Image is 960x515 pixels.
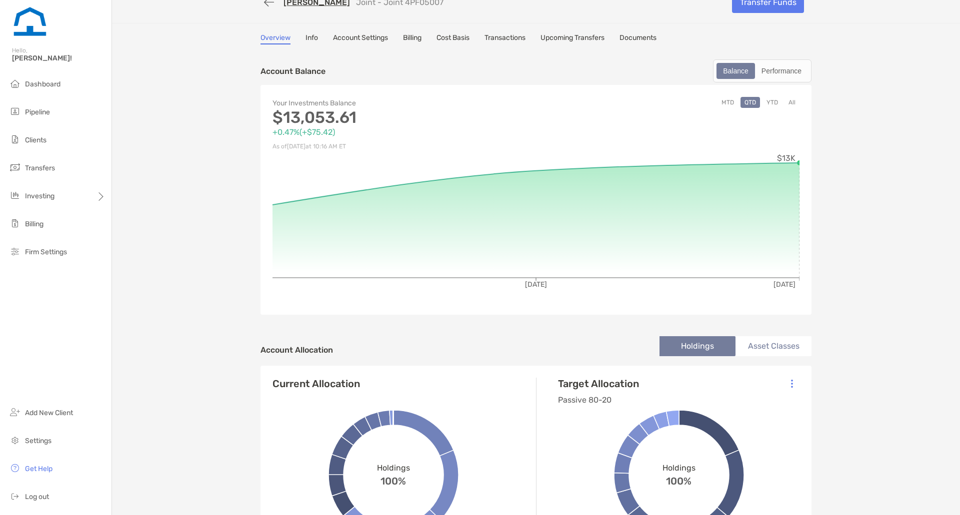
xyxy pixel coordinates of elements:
img: logout icon [9,490,21,502]
img: pipeline icon [9,105,21,117]
div: Performance [756,64,807,78]
img: billing icon [9,217,21,229]
img: dashboard icon [9,77,21,89]
button: MTD [717,97,738,108]
a: Billing [403,33,421,44]
tspan: [DATE] [525,280,547,289]
li: Holdings [659,336,735,356]
img: transfers icon [9,161,21,173]
span: Holdings [662,463,695,473]
h4: Account Allocation [260,345,333,355]
tspan: [DATE] [773,280,795,289]
span: Get Help [25,465,52,473]
span: Dashboard [25,80,60,88]
a: Info [305,33,318,44]
span: Firm Settings [25,248,67,256]
span: 100% [380,473,406,487]
li: Asset Classes [735,336,811,356]
h4: Current Allocation [272,378,360,390]
p: Passive 80-20 [558,394,639,406]
tspan: $13K [777,153,795,163]
img: add_new_client icon [9,406,21,418]
a: Cost Basis [436,33,469,44]
a: Upcoming Transfers [540,33,604,44]
p: Account Balance [260,65,325,77]
img: Zoe Logo [12,4,48,40]
img: get-help icon [9,462,21,474]
a: Account Settings [333,33,388,44]
span: Log out [25,493,49,501]
a: Documents [619,33,656,44]
img: investing icon [9,189,21,201]
h4: Target Allocation [558,378,639,390]
span: Settings [25,437,51,445]
div: Balance [717,64,754,78]
span: 100% [666,473,691,487]
div: segmented control [713,59,811,82]
p: As of [DATE] at 10:16 AM ET [272,140,536,153]
span: Add New Client [25,409,73,417]
button: YTD [762,97,782,108]
img: settings icon [9,434,21,446]
span: Billing [25,220,43,228]
img: Icon List Menu [791,379,793,388]
p: $13,053.61 [272,111,536,124]
span: Holdings [377,463,410,473]
img: clients icon [9,133,21,145]
span: Investing [25,192,54,200]
img: firm-settings icon [9,245,21,257]
span: Transfers [25,164,55,172]
a: Transactions [484,33,525,44]
p: +0.47% ( +$75.42 ) [272,126,536,138]
span: Clients [25,136,46,144]
span: Pipeline [25,108,50,116]
span: [PERSON_NAME]! [12,54,105,62]
p: Your Investments Balance [272,97,536,109]
button: QTD [740,97,760,108]
a: Overview [260,33,290,44]
button: All [784,97,799,108]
